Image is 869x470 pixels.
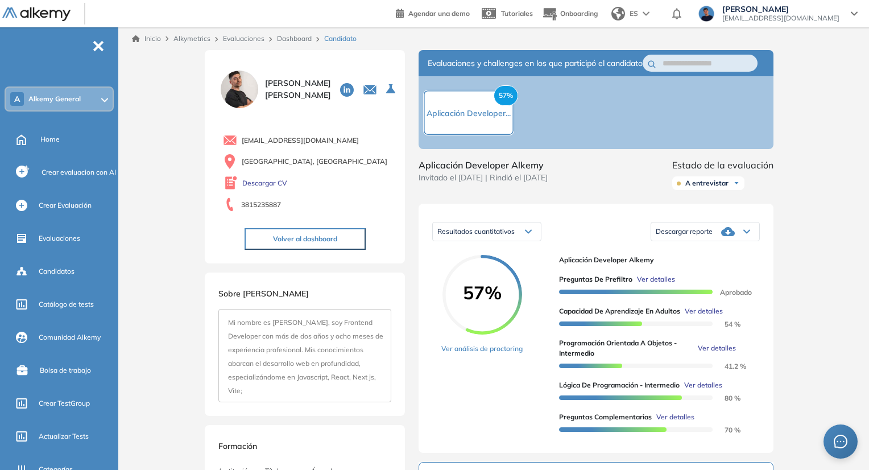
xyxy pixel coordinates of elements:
span: 54 % [711,320,740,328]
img: world [611,7,625,20]
span: ES [630,9,638,19]
span: [EMAIL_ADDRESS][DOMAIN_NAME] [242,135,359,146]
img: Logo [2,7,71,22]
button: Seleccione la evaluación activa [382,79,402,100]
a: Evaluaciones [223,34,264,43]
span: [GEOGRAPHIC_DATA], [GEOGRAPHIC_DATA] [242,156,387,167]
span: Evaluaciones [39,233,80,244]
a: Inicio [132,34,161,44]
span: Candidatos [39,266,75,277]
span: message [834,435,847,448]
span: Agendar una demo [408,9,470,18]
span: Preguntas complementarias [559,412,652,422]
span: 3815235887 [241,200,281,210]
span: Ver detalles [656,412,694,422]
a: Ver análisis de proctoring [441,344,523,354]
span: Invitado el [DATE] | Rindió el [DATE] [419,172,548,184]
span: [PERSON_NAME] [722,5,839,14]
span: A [14,94,20,104]
button: Onboarding [542,2,598,26]
span: Aplicación Developer Alkemy [419,158,548,172]
span: Crear Evaluación [39,200,92,211]
span: Home [40,134,60,145]
button: Ver detalles [693,343,736,353]
span: Estado de la evaluación [672,158,773,172]
img: Ícono de flecha [733,180,740,187]
span: Aplicación Developer... [427,108,511,118]
span: 41.2 % [711,362,746,370]
span: Evaluaciones y challenges en los que participó el candidato [428,57,643,69]
span: Ver detalles [637,274,675,285]
img: PROFILE_MENU_LOGO_USER [218,68,260,110]
span: Mi nombre es [PERSON_NAME], soy Frontend Developer con más de dos años y ocho meses de experienci... [228,318,383,395]
a: Agendar una demo [396,6,470,19]
img: arrow [643,11,649,16]
button: Volver al dashboard [245,228,366,250]
span: Ver detalles [684,380,722,390]
span: Catálogo de tests [39,299,94,310]
span: Formación [218,441,257,451]
span: Capacidad de Aprendizaje en Adultos [559,306,680,316]
span: Ver detalles [685,306,723,316]
span: Onboarding [560,9,598,18]
span: Alkemy General [28,94,81,104]
a: Dashboard [277,34,312,43]
span: Tutoriales [501,9,533,18]
span: Ver detalles [698,343,736,353]
span: Descargar reporte [656,227,713,236]
button: Ver detalles [680,306,723,316]
span: Aplicación Developer Alkemy [559,255,751,265]
span: A entrevistar [685,179,729,188]
span: Aprobado [711,288,752,296]
span: 80 % [711,394,740,402]
button: Ver detalles [632,274,675,285]
span: [PERSON_NAME] [PERSON_NAME] [265,77,331,101]
span: Crear evaluacion con AI [42,167,116,178]
a: Descargar CV [242,178,287,188]
button: Ver detalles [652,412,694,422]
span: Candidato [324,34,357,44]
span: Lógica de Programación - Intermedio [559,380,680,390]
span: Programación Orientada a Objetos - Intermedio [559,338,693,358]
span: Crear TestGroup [39,398,90,409]
span: [EMAIL_ADDRESS][DOMAIN_NAME] [722,14,839,23]
span: Comunidad Alkemy [39,332,101,343]
span: 57% [494,85,518,106]
span: Resultados cuantitativos [437,227,515,236]
span: Alkymetrics [173,34,210,43]
span: Preguntas de Prefiltro [559,274,632,285]
span: 70 % [711,426,740,434]
span: Bolsa de trabajo [40,365,91,376]
span: Actualizar Tests [39,431,89,442]
span: 57% [442,283,522,302]
span: Sobre [PERSON_NAME] [218,288,309,299]
button: Ver detalles [680,380,722,390]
